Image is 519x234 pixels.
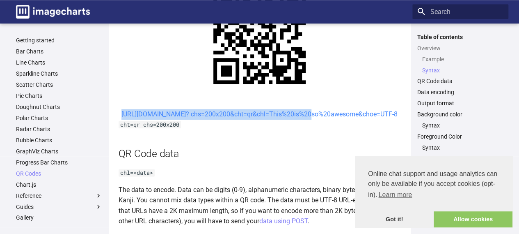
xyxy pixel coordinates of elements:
a: Doughnut Charts [16,103,102,111]
a: allow cookies [434,211,512,228]
a: Radar Charts [16,125,102,133]
a: Output format [417,100,503,107]
a: Example [422,56,503,63]
a: Sparkline Charts [16,70,102,77]
a: Progress Bar Charts [16,159,102,166]
label: Table of contents [412,33,508,41]
nav: Background color [417,122,503,129]
a: dismiss cookie message [355,211,434,228]
a: Syntax [422,67,503,74]
a: Line Charts [16,59,102,66]
a: QR Codes [16,170,102,177]
a: QR Code data [417,77,503,85]
a: Foreground Color [417,133,503,140]
a: Data encoding [417,88,503,96]
a: [URL][DOMAIN_NAME]? chs=200x200&cht=qr&chl=This%20is%20so%20awesome&choe=UTF-8 [121,110,398,118]
a: data using POST [259,217,308,225]
a: Error correction level and margin [417,155,503,162]
a: Scatter Charts [16,81,102,88]
div: cookieconsent [355,156,512,227]
a: Gallery [16,214,102,221]
a: Overview [417,44,503,52]
nav: Foreground Color [417,144,503,151]
input: Search [412,4,508,19]
nav: Overview [417,56,503,74]
a: Image-Charts documentation [13,2,93,22]
nav: Table of contents [412,33,508,163]
a: Bubble Charts [16,137,102,144]
a: Polar Charts [16,114,102,122]
code: cht=qr chs=200x200 [119,121,181,128]
a: learn more about cookies [377,189,413,201]
span: Online chat support and usage analytics can only be available if you accept cookies (opt-in). [368,169,499,201]
a: Pie Charts [16,92,102,100]
label: Reference [16,192,102,199]
h2: QR Code data [119,146,401,161]
code: chl=<data> [119,169,155,176]
img: logo [16,5,90,19]
a: Bar Charts [16,48,102,55]
a: Syntax [422,144,503,151]
label: Guides [16,203,102,211]
a: Syntax [422,122,503,129]
p: The data to encode. Data can be digits (0-9), alphanumeric characters, binary bytes of data, or K... [119,185,401,227]
a: Getting started [16,37,102,44]
a: GraphViz Charts [16,148,102,155]
a: Chart.js [16,181,102,188]
a: Background color [417,111,503,118]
